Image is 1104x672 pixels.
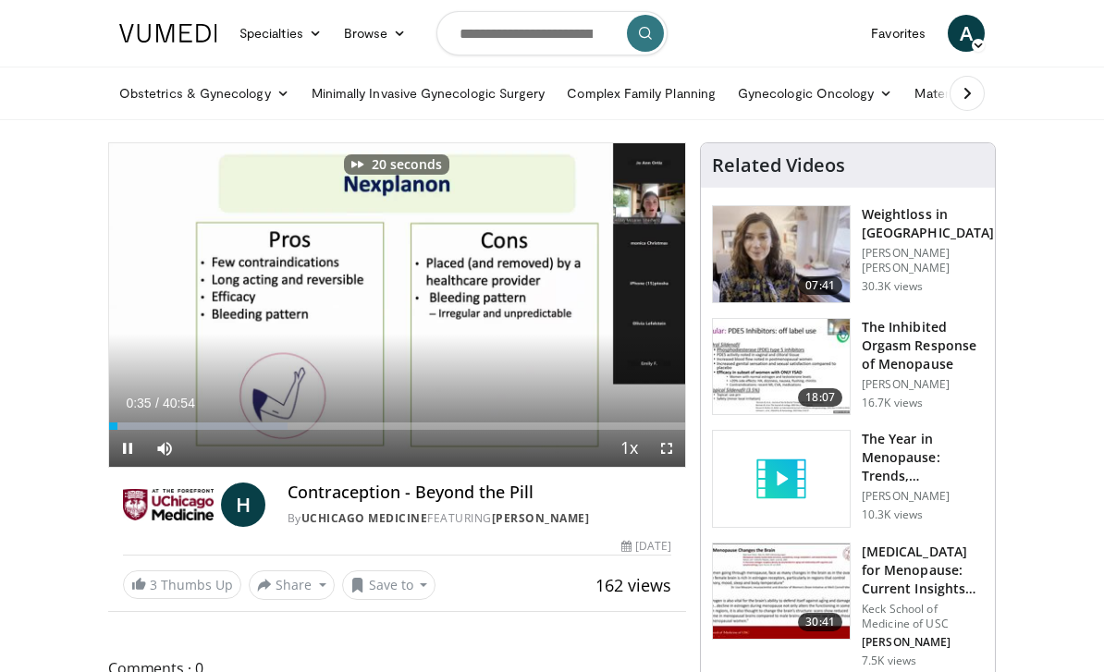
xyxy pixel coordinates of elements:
button: Playback Rate [611,430,648,467]
a: Minimally Invasive Gynecologic Surgery [301,75,557,112]
img: 283c0f17-5e2d-42ba-a87c-168d447cdba4.150x105_q85_crop-smart_upscale.jpg [713,319,850,415]
h4: Related Videos [712,154,845,177]
span: 0:35 [126,396,151,410]
img: UChicago Medicine [123,483,214,527]
a: Specialties [228,15,333,52]
span: 30:41 [798,613,842,631]
img: video_placeholder_short.svg [713,431,850,527]
span: / [155,396,159,410]
span: 40:54 [163,396,195,410]
a: 3 Thumbs Up [123,570,241,599]
a: A [948,15,985,52]
p: [PERSON_NAME] [862,635,984,650]
a: Obstetrics & Gynecology [108,75,301,112]
button: Share [249,570,335,600]
img: 47271b8a-94f4-49c8-b914-2a3d3af03a9e.150x105_q85_crop-smart_upscale.jpg [713,544,850,640]
p: 7.5K views [862,654,916,668]
p: [PERSON_NAME] [862,377,984,392]
div: [DATE] [621,538,671,555]
p: 30.3K views [862,279,923,294]
a: Gynecologic Oncology [727,75,903,112]
p: 16.7K views [862,396,923,410]
h4: Contraception - Beyond the Pill [288,483,671,503]
h3: The Inhibited Orgasm Response of Menopause [862,318,984,373]
input: Search topics, interventions [436,11,668,55]
button: Fullscreen [648,430,685,467]
a: 30:41 [MEDICAL_DATA] for Menopause: Current Insights and Futu… Keck School of Medicine of USC [PE... [712,543,984,668]
button: Save to [342,570,436,600]
a: Complex Family Planning [556,75,727,112]
h3: The Year in Menopause: Trends, Controversies & Future Directions [862,430,984,485]
span: 162 views [595,574,671,596]
a: Maternal–Fetal Medicine [903,75,1073,112]
a: 07:41 Weightloss in [GEOGRAPHIC_DATA] [PERSON_NAME] [PERSON_NAME] 30.3K views [712,205,984,303]
a: Browse [333,15,418,52]
div: Progress Bar [109,422,685,430]
span: 07:41 [798,276,842,295]
video-js: Video Player [109,143,685,467]
a: [PERSON_NAME] [492,510,590,526]
h3: [MEDICAL_DATA] for Menopause: Current Insights and Futu… [862,543,984,598]
a: The Year in Menopause: Trends, Controversies & Future Directions [PERSON_NAME] 10.3K views [712,430,984,528]
img: 9983fed1-7565-45be-8934-aef1103ce6e2.150x105_q85_crop-smart_upscale.jpg [713,206,850,302]
a: H [221,483,265,527]
img: VuMedi Logo [119,24,217,43]
span: 18:07 [798,388,842,407]
a: Favorites [860,15,937,52]
p: 10.3K views [862,507,923,522]
p: [PERSON_NAME] [PERSON_NAME] [862,246,994,275]
p: 20 seconds [372,158,442,171]
h3: Weightloss in [GEOGRAPHIC_DATA] [862,205,994,242]
p: [PERSON_NAME] [862,489,984,504]
div: By FEATURING [288,510,671,527]
a: 18:07 The Inhibited Orgasm Response of Menopause [PERSON_NAME] 16.7K views [712,318,984,416]
span: 3 [150,576,157,593]
button: Mute [146,430,183,467]
a: UChicago Medicine [301,510,428,526]
p: Keck School of Medicine of USC [862,602,984,631]
button: Pause [109,430,146,467]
